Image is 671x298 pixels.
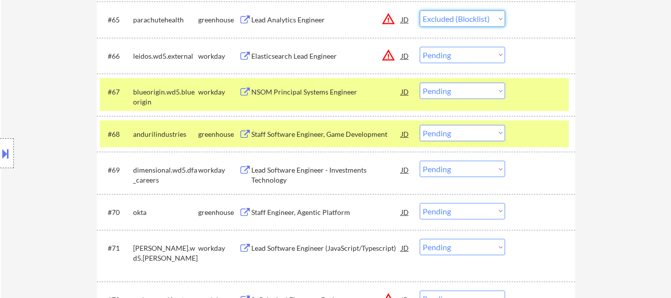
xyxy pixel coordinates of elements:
div: JD [400,83,410,100]
div: JD [400,125,410,143]
div: JD [400,10,410,28]
div: [PERSON_NAME].wd5.[PERSON_NAME] [133,243,198,263]
div: leidos.wd5.external [133,51,198,61]
div: #66 [108,51,125,61]
button: warning_amber [381,12,395,26]
div: Staff Software Engineer, Game Development [251,129,401,139]
div: greenhouse [198,15,239,25]
div: greenhouse [198,129,239,139]
div: JD [400,203,410,221]
div: workday [198,87,239,97]
div: JD [400,239,410,257]
div: #71 [108,243,125,253]
div: Elasticsearch Lead Engineer [251,51,401,61]
div: NSOM Principal Systems Engineer [251,87,401,97]
div: Lead Software Engineer (JavaScript/Typescript) [251,243,401,253]
div: parachutehealth [133,15,198,25]
div: workday [198,51,239,61]
button: warning_amber [381,48,395,62]
div: Staff Engineer, Agentic Platform [251,207,401,217]
div: #65 [108,15,125,25]
div: Lead Analytics Engineer [251,15,401,25]
div: Lead Software Engineer - Investments Technology [251,165,401,185]
div: workday [198,243,239,253]
div: workday [198,165,239,175]
div: greenhouse [198,207,239,217]
div: JD [400,47,410,65]
div: JD [400,161,410,179]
